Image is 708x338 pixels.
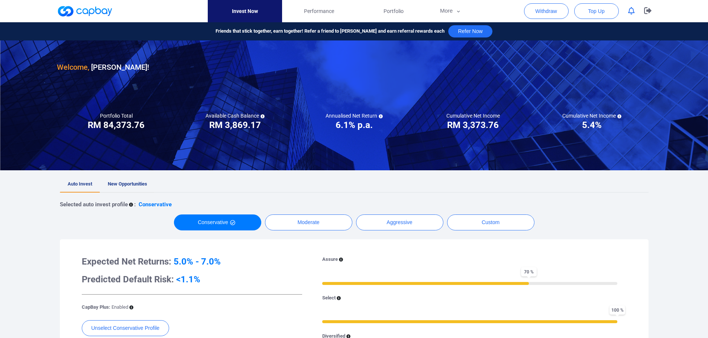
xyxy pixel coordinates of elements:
[57,61,149,73] h3: [PERSON_NAME] !
[68,181,92,187] span: Auto Invest
[134,200,136,209] p: :
[139,200,172,209] p: Conservative
[447,119,499,131] h3: RM 3,373.76
[326,112,383,119] h5: Annualised Net Return
[209,119,261,131] h3: RM 3,869.17
[574,3,619,19] button: Top Up
[304,7,334,15] span: Performance
[216,27,444,35] span: Friends that stick together, earn together! Refer a friend to [PERSON_NAME] and earn referral rew...
[174,214,261,230] button: Conservative
[206,112,265,119] h5: Available Cash Balance
[108,181,147,187] span: New Opportunities
[82,303,128,311] p: CapBay Plus:
[82,273,302,285] h3: Predicted Default Risk:
[265,214,352,230] button: Moderate
[582,119,602,131] h3: 5.4%
[111,304,128,310] span: Enabled
[322,294,336,302] p: Select
[448,25,492,37] button: Refer Now
[356,214,443,230] button: Aggressive
[446,112,500,119] h5: Cumulative Net Income
[88,119,145,131] h3: RM 84,373.76
[176,274,200,285] span: <1.1%
[447,214,534,230] button: Custom
[562,112,621,119] h5: Cumulative Net Income
[174,256,221,267] span: 5.0% - 7.0%
[588,7,604,15] span: Top Up
[60,200,128,209] p: Selected auto invest profile
[524,3,569,19] button: Withdraw
[57,63,89,72] span: Welcome,
[100,112,133,119] h5: Portfolio Total
[610,305,625,315] span: 100 %
[521,267,537,276] span: 70 %
[82,256,302,268] h3: Expected Net Returns:
[336,119,373,131] h3: 6.1% p.a.
[384,7,404,15] span: Portfolio
[82,320,169,336] button: Unselect Conservative Profile
[322,256,338,263] p: Assure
